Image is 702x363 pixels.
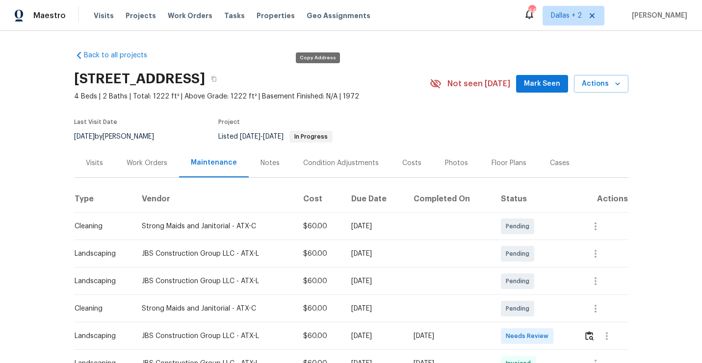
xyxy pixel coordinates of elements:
[628,11,687,21] span: [PERSON_NAME]
[240,133,284,140] span: -
[74,185,134,213] th: Type
[224,12,245,19] span: Tasks
[75,221,127,231] div: Cleaning
[303,158,379,168] div: Condition Adjustments
[585,331,594,340] img: Review Icon
[218,119,240,125] span: Project
[240,133,260,140] span: [DATE]
[74,131,166,143] div: by [PERSON_NAME]
[74,50,168,60] a: Back to all projects
[290,134,332,140] span: In Progress
[75,276,127,286] div: Landscaping
[447,79,510,89] span: Not seen [DATE]
[86,158,103,168] div: Visits
[493,185,576,213] th: Status
[74,133,95,140] span: [DATE]
[351,276,397,286] div: [DATE]
[127,158,167,168] div: Work Orders
[506,249,533,259] span: Pending
[524,78,560,90] span: Mark Seen
[576,185,628,213] th: Actions
[295,185,343,213] th: Cost
[218,133,333,140] span: Listed
[142,304,287,314] div: Strong Maids and Janitorial - ATX-C
[142,221,287,231] div: Strong Maids and Janitorial - ATX-C
[142,249,287,259] div: JBS Construction Group LLC - ATX-L
[303,249,336,259] div: $60.00
[584,324,595,348] button: Review Icon
[574,75,628,93] button: Actions
[506,276,533,286] span: Pending
[307,11,370,21] span: Geo Assignments
[74,119,117,125] span: Last Visit Date
[492,158,526,168] div: Floor Plans
[260,158,280,168] div: Notes
[506,304,533,314] span: Pending
[75,249,127,259] div: Landscaping
[351,221,397,231] div: [DATE]
[351,304,397,314] div: [DATE]
[303,304,336,314] div: $60.00
[75,304,127,314] div: Cleaning
[506,331,552,341] span: Needs Review
[551,11,582,21] span: Dallas + 2
[528,6,535,16] div: 44
[74,74,205,84] h2: [STREET_ADDRESS]
[33,11,66,21] span: Maestro
[550,158,570,168] div: Cases
[516,75,568,93] button: Mark Seen
[351,249,397,259] div: [DATE]
[414,331,485,341] div: [DATE]
[263,133,284,140] span: [DATE]
[506,221,533,231] span: Pending
[257,11,295,21] span: Properties
[406,185,493,213] th: Completed On
[445,158,468,168] div: Photos
[168,11,212,21] span: Work Orders
[126,11,156,21] span: Projects
[191,158,237,168] div: Maintenance
[303,331,336,341] div: $60.00
[75,331,127,341] div: Landscaping
[74,92,430,101] span: 4 Beds | 2 Baths | Total: 1222 ft² | Above Grade: 1222 ft² | Basement Finished: N/A | 1972
[94,11,114,21] span: Visits
[402,158,421,168] div: Costs
[351,331,397,341] div: [DATE]
[134,185,295,213] th: Vendor
[142,276,287,286] div: JBS Construction Group LLC - ATX-L
[582,78,621,90] span: Actions
[303,276,336,286] div: $60.00
[303,221,336,231] div: $60.00
[142,331,287,341] div: JBS Construction Group LLC - ATX-L
[343,185,405,213] th: Due Date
